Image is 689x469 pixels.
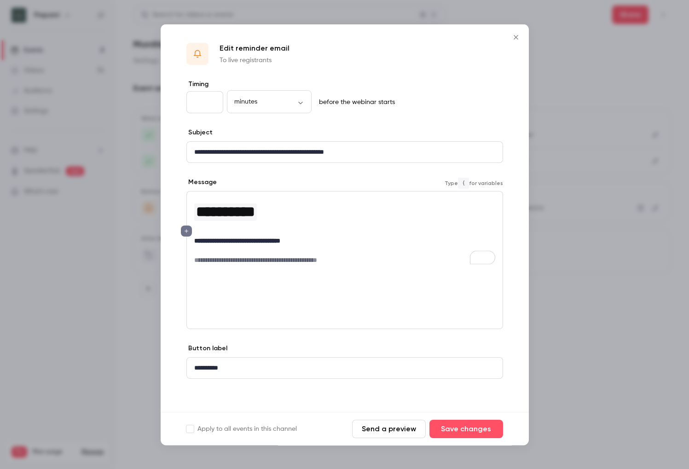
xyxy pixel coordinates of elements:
div: editor [187,357,503,378]
p: Edit reminder email [220,42,289,53]
button: Close [507,28,525,46]
div: editor [187,141,503,162]
div: To enrich screen reader interactions, please activate Accessibility in Grammarly extension settings [187,191,503,270]
button: Save changes [429,419,503,438]
code: { [458,178,469,189]
p: before the webinar starts [315,97,395,106]
label: Button label [186,343,227,353]
label: Message [186,177,217,186]
div: minutes [227,97,312,106]
label: Subject [186,127,213,137]
label: Timing [186,79,503,88]
div: editor [187,191,503,270]
span: Type for variables [445,178,503,189]
label: Apply to all events in this channel [186,424,297,433]
p: To live registrants [220,55,289,64]
button: Send a preview [352,419,426,438]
